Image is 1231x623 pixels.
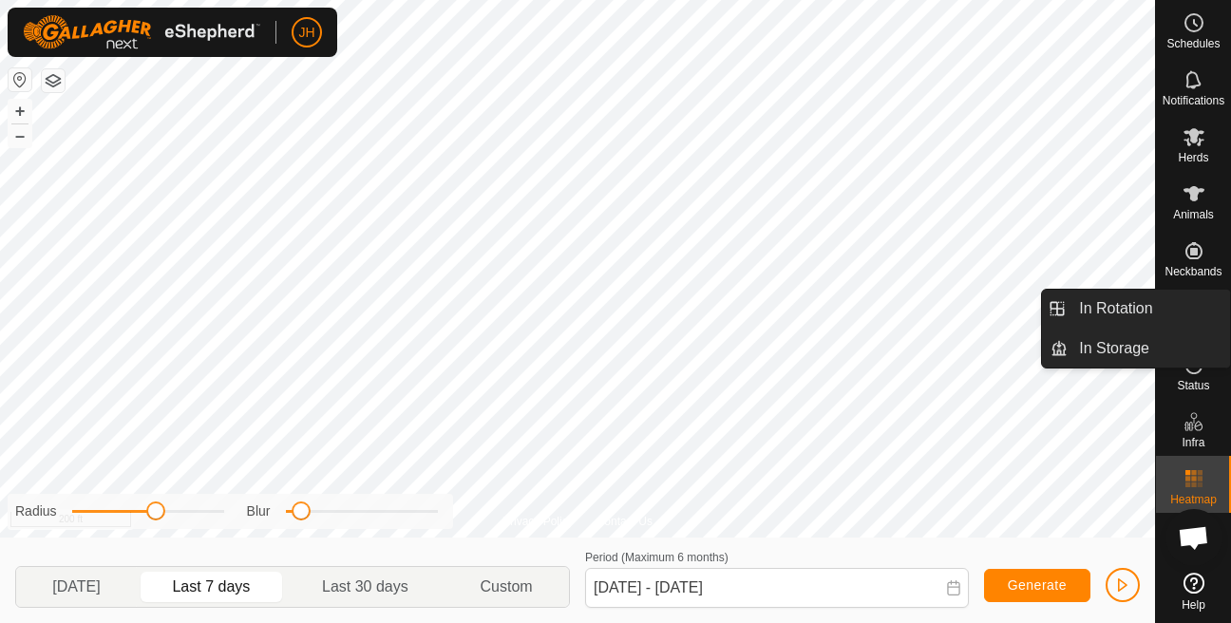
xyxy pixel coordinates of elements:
button: + [9,100,31,123]
button: Generate [984,569,1090,602]
span: Heatmap [1170,494,1217,505]
span: Schedules [1166,38,1220,49]
span: Custom [481,576,533,598]
div: Open chat [1165,509,1222,566]
span: Notifications [1163,95,1224,106]
span: Neckbands [1165,266,1222,277]
label: Radius [15,501,57,521]
span: In Storage [1079,337,1149,360]
span: Animals [1173,209,1214,220]
a: Contact Us [597,513,653,530]
a: In Rotation [1068,290,1230,328]
li: In Rotation [1042,290,1230,328]
span: Last 30 days [322,576,408,598]
li: In Storage [1042,330,1230,368]
span: [DATE] [52,576,100,598]
img: Gallagher Logo [23,15,260,49]
span: Last 7 days [172,576,250,598]
span: Infra [1182,437,1204,448]
a: Help [1156,565,1231,618]
label: Period (Maximum 6 months) [585,551,729,564]
a: In Storage [1068,330,1230,368]
span: In Rotation [1079,297,1152,320]
label: Blur [247,501,271,521]
span: JH [298,23,314,43]
span: Help [1182,599,1205,611]
button: Map Layers [42,69,65,92]
button: Reset Map [9,68,31,91]
button: – [9,124,31,147]
a: Privacy Policy [502,513,574,530]
span: Status [1177,380,1209,391]
span: Herds [1178,152,1208,163]
span: Generate [1008,577,1067,593]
